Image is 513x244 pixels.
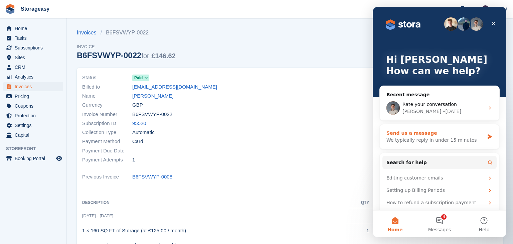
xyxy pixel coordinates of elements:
td: £125.00 [369,223,427,238]
a: menu [3,92,63,101]
a: Invoices [77,29,101,37]
span: Account [490,6,507,12]
span: Previous Invoice [82,173,132,181]
span: Automatic [132,129,155,136]
span: Collection Type [82,129,132,136]
a: menu [3,72,63,82]
td: 1 [348,223,369,238]
a: menu [3,154,63,163]
a: Storageasy [18,3,52,14]
span: B6FSVWYP-0022 [132,111,172,118]
span: Subscriptions [15,43,55,52]
a: menu [3,130,63,140]
span: Payment Method [82,138,132,145]
span: Tasks [15,33,55,43]
nav: breadcrumbs [77,29,176,37]
img: James Stewart [482,5,489,12]
a: menu [3,101,63,111]
th: Description [82,198,348,208]
img: stora-icon-8386f47178a22dfd0bd8f6a31ec36ba5ce8667c1dd55bd0f319d3a0aa187defe.svg [5,4,15,14]
span: Capital [15,130,55,140]
span: £146.62 [151,52,175,59]
a: Preview store [55,154,63,162]
a: menu [3,33,63,43]
span: Invoice Number [82,111,132,118]
td: 1 × 160 SQ FT of Storage (at £125.00 / month) [82,223,348,238]
span: for [141,52,149,59]
span: CRM [15,63,55,72]
span: Payment Attempts [82,156,132,164]
span: Coupons [15,101,55,111]
span: Invoices [15,82,55,91]
a: menu [3,82,63,91]
span: Payment Due Date [82,147,132,155]
th: QTY [348,198,369,208]
a: [EMAIL_ADDRESS][DOMAIN_NAME] [132,83,217,91]
a: menu [3,121,63,130]
span: [DATE] - [DATE] [82,213,113,218]
span: Create [434,5,447,12]
a: menu [3,63,63,72]
span: Storefront [6,145,66,152]
span: 1 [132,156,135,164]
span: Settings [15,121,55,130]
span: Paid [134,75,143,81]
span: Analytics [15,72,55,82]
a: menu [3,111,63,120]
iframe: Intercom live chat [373,7,506,237]
a: 95520 [132,120,146,127]
span: Pricing [15,92,55,101]
span: Billed to [82,83,132,91]
span: Status [82,74,132,82]
span: Currency [82,101,132,109]
a: Paid [132,74,149,82]
span: Name [82,92,132,100]
th: Unit Price [369,198,427,208]
a: menu [3,53,63,62]
span: Home [15,24,55,33]
a: menu [3,24,63,33]
span: Sites [15,53,55,62]
div: B6FSVWYP-0022 [77,51,176,60]
span: GBP [132,101,143,109]
span: Protection [15,111,55,120]
span: Invoice [77,43,176,50]
a: B6FSVWYP-0008 [132,173,172,181]
span: Help [467,5,476,12]
span: Subscription ID [82,120,132,127]
a: [PERSON_NAME] [132,92,173,100]
a: menu [3,43,63,52]
span: Booking Portal [15,154,55,163]
span: Card [132,138,143,145]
